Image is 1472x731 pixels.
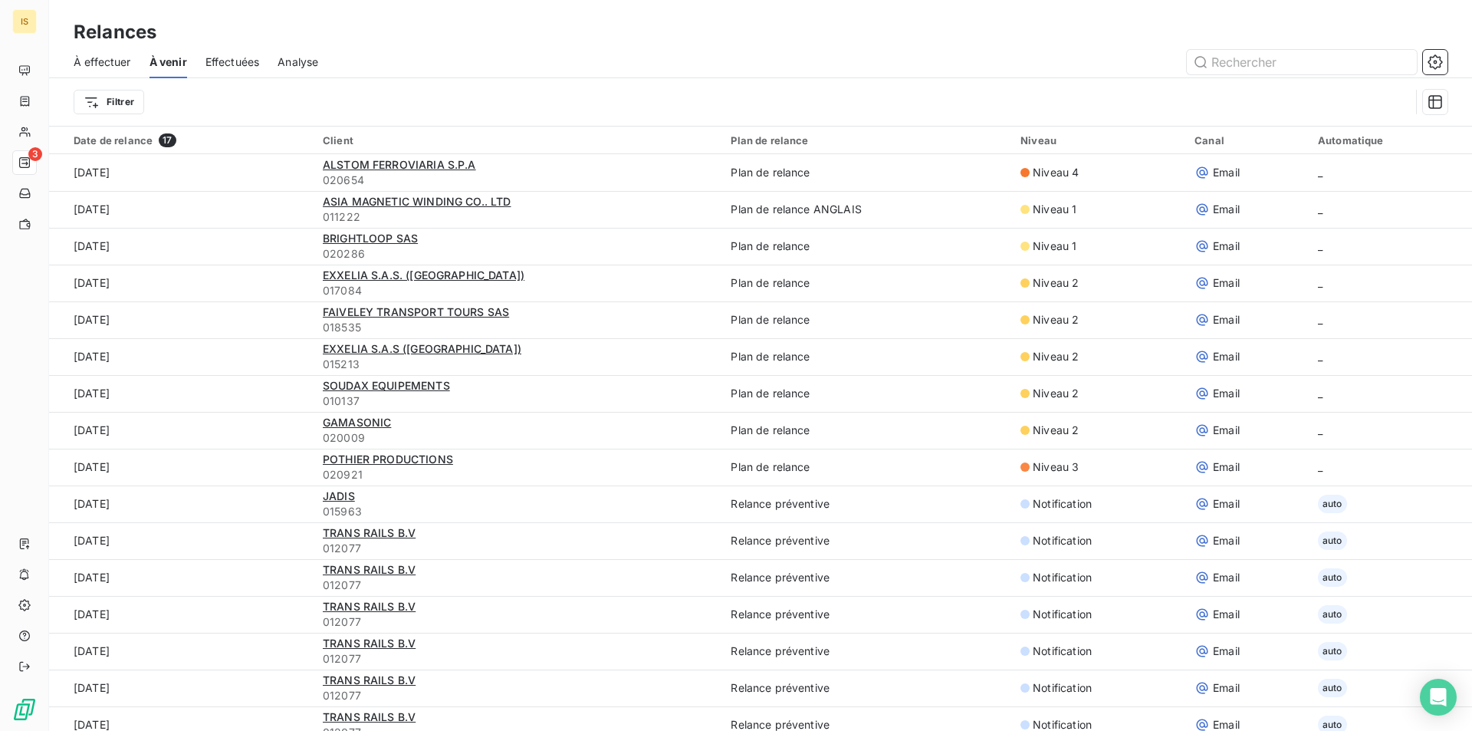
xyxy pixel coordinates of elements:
span: Notification [1033,607,1092,622]
span: Niveau 3 [1033,459,1079,475]
span: 3 [28,147,42,161]
span: 012077 [323,651,712,667]
td: [DATE] [49,191,314,228]
span: auto [1318,532,1347,550]
td: Plan de relance [721,412,1011,449]
span: TRANS RAILS B.V [323,600,416,613]
span: Notification [1033,644,1092,659]
span: _ [1318,350,1322,363]
td: [DATE] [49,486,314,522]
span: 017084 [323,283,712,298]
td: [DATE] [49,596,314,633]
span: TRANS RAILS B.V [323,563,416,576]
td: [DATE] [49,301,314,338]
td: Relance préventive [721,596,1011,633]
span: Email [1213,607,1240,622]
td: Relance préventive [721,633,1011,670]
span: _ [1318,166,1322,179]
td: [DATE] [49,154,314,191]
span: GAMASONIC [323,416,391,429]
span: Niveau 2 [1033,312,1079,328]
span: Email [1213,349,1240,364]
span: Email [1213,312,1240,328]
span: auto [1318,605,1347,624]
span: _ [1318,313,1322,326]
span: TRANS RAILS B.V [323,526,416,539]
span: POTHIER PRODUCTIONS [323,453,453,466]
span: 020921 [323,467,712,482]
td: Relance préventive [721,670,1011,706]
td: Plan de relance [721,301,1011,338]
td: Relance préventive [721,522,1011,559]
span: _ [1318,460,1322,473]
div: Date de relance [74,133,304,147]
span: BRIGHTLOOP SAS [323,232,418,245]
span: auto [1318,568,1347,587]
span: Email [1213,644,1240,659]
td: Relance préventive [721,486,1011,522]
span: Client [323,134,353,147]
span: ALSTOM FERROVIARIA S.P.A [323,158,476,171]
div: Automatique [1318,134,1463,147]
div: Canal [1194,134,1299,147]
button: Filtrer [74,90,144,114]
td: [DATE] [49,670,314,706]
td: Plan de relance ANGLAIS [721,191,1011,228]
span: Email [1213,496,1240,512]
span: 015213 [323,357,712,372]
td: Plan de relance [721,375,1011,412]
input: Rechercher [1187,50,1417,74]
span: À venir [149,54,187,70]
span: EXXELIA S.A.S ([GEOGRAPHIC_DATA]) [323,342,521,355]
span: Niveau 4 [1033,165,1079,180]
span: SOUDAX EQUIPEMENTS [323,379,450,392]
span: Notification [1033,570,1092,585]
td: Relance préventive [721,559,1011,596]
div: IS [12,9,37,34]
td: [DATE] [49,228,314,265]
span: auto [1318,679,1347,697]
span: FAIVELEY TRANSPORT TOURS SAS [323,305,509,318]
td: [DATE] [49,375,314,412]
td: [DATE] [49,449,314,486]
span: 018535 [323,320,712,335]
h3: Relances [74,18,156,46]
td: [DATE] [49,265,314,301]
span: Email [1213,386,1240,401]
div: Niveau [1020,134,1176,147]
span: 17 [159,133,176,147]
span: 012077 [323,578,712,593]
span: Email [1213,533,1240,548]
span: ASIA MAGNETIC WINDING CO.. LTD [323,195,511,208]
span: Email [1213,423,1240,438]
span: TRANS RAILS B.V [323,637,416,650]
span: À effectuer [74,54,131,70]
td: [DATE] [49,633,314,670]
span: 011222 [323,209,712,225]
img: Logo LeanPay [12,697,37,722]
span: _ [1318,239,1322,252]
td: [DATE] [49,559,314,596]
span: Niveau 2 [1033,349,1079,364]
span: 020009 [323,430,712,446]
td: [DATE] [49,338,314,375]
span: Email [1213,275,1240,291]
span: auto [1318,495,1347,513]
td: Plan de relance [721,228,1011,265]
td: Plan de relance [721,154,1011,191]
span: 012077 [323,541,712,556]
span: Email [1213,165,1240,180]
span: Email [1213,459,1240,475]
span: TRANS RAILS B.V [323,673,416,687]
div: Plan de relance [731,134,1002,147]
span: Email [1213,570,1240,585]
span: _ [1318,276,1322,289]
span: Notification [1033,533,1092,548]
span: Effectuées [205,54,260,70]
td: [DATE] [49,412,314,449]
span: Email [1213,239,1240,254]
td: Plan de relance [721,449,1011,486]
span: Notification [1033,680,1092,696]
span: Niveau 2 [1033,423,1079,438]
span: Niveau 1 [1033,202,1076,217]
